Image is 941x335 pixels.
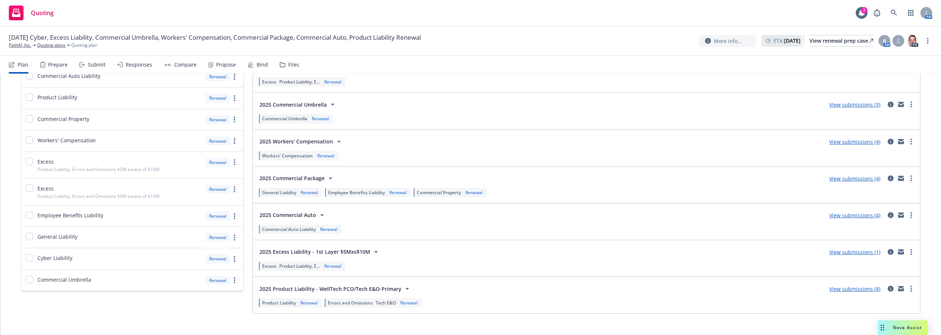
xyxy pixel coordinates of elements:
a: mail [897,247,905,256]
div: Renewal [205,185,230,194]
span: Product Liability [37,93,77,101]
span: Commercial Property [417,189,461,196]
div: Renewal [319,226,339,232]
a: Switch app [904,6,918,20]
a: circleInformation [886,100,895,109]
span: Workers' Compensation [37,136,96,144]
span: Commercial Umbrella [37,276,91,284]
button: 2025 Product Liability - WellTech PCO/Tech E&O-Primary [257,281,414,296]
span: B [883,37,886,45]
span: Product Liability, Errors and Omissions $5M excess of $10M [37,166,160,172]
span: More info... [714,37,742,45]
div: Renewal [205,233,230,242]
span: Excess [37,185,54,192]
a: more [230,115,239,124]
a: more [230,158,239,167]
a: Quoting [6,3,57,23]
a: circleInformation [886,137,895,146]
button: Nova Assist [878,320,928,335]
span: Tech E&O [376,300,396,306]
div: Renewal [205,211,230,221]
div: View renewal prep case [809,35,873,46]
div: Renewal [205,276,230,285]
a: more [230,185,239,194]
div: Renewal [388,189,408,196]
a: View submissions (4) [829,138,880,145]
a: circleInformation [886,174,895,183]
div: Renewal [323,263,343,269]
span: Employee Benefits Liability [37,211,103,219]
span: Quoting plan [71,42,97,49]
div: Responses [126,62,152,68]
span: Commercial Property [37,115,89,123]
span: 2025 Excess Liability - 1st Layer $5Mxs$10M [260,248,370,256]
a: PathAI, Inc. [9,42,31,49]
a: mail [897,100,905,109]
div: Renewal [299,189,319,196]
a: View submissions (8) [829,285,880,292]
span: Commercial Auto Liability [262,226,316,232]
div: Prepare [48,62,68,68]
span: 2025 Commercial Umbrella [260,101,327,108]
a: mail [897,211,905,220]
div: Drag to move [878,320,887,335]
div: Renewal [316,153,336,159]
button: 2025 Commercial Auto [257,208,329,222]
span: Excess [262,79,276,85]
span: Commercial Auto Liability [37,72,100,80]
div: Bind [257,62,268,68]
div: 7 [861,7,867,14]
span: 2025 Product Liability - WellTech PCO/Tech E&O-Primary [260,285,401,293]
span: [DATE] Cyber, Excess Liability, Commercial Umbrella, Workers' Compensation, Commercial Package, C... [9,33,421,42]
button: 2025 Excess Liability - 1st Layer $5Mxs$10M [257,245,383,259]
span: 2025 Commercial Auto [260,211,316,219]
a: more [230,94,239,103]
a: more [907,100,916,109]
div: Renewal [299,300,319,306]
a: circleInformation [886,284,895,293]
span: Employee Benefits Liability [328,189,385,196]
a: circleInformation [886,247,895,256]
span: Product Liability [262,300,296,306]
span: Excess [262,263,276,269]
span: Cyber Liability [37,254,72,262]
a: more [923,36,932,45]
button: 2025 Commercial Umbrella [257,97,339,112]
span: Commercial Umbrella [262,115,307,122]
a: more [230,212,239,221]
button: More info... [699,35,756,47]
span: Excess [37,158,54,165]
a: mail [897,174,905,183]
span: 2025 Commercial Package [260,174,325,182]
a: mail [897,284,905,293]
a: more [907,284,916,293]
div: Compare [174,62,197,68]
span: Workers' Compensation [262,153,313,159]
div: Renewal [205,254,230,263]
a: mail [897,137,905,146]
a: more [230,276,239,285]
div: Files [288,62,299,68]
span: Errors and Omissions [328,300,373,306]
span: Product Liability, E... [279,79,320,85]
a: Report a Bug [870,6,884,20]
a: View submissions (3) [829,101,880,108]
a: circleInformation [886,211,895,220]
div: Renewal [464,189,484,196]
div: Plan [18,62,28,68]
a: View renewal prep case [809,35,873,47]
a: View submissions (4) [829,175,880,182]
div: Renewal [205,115,230,124]
div: Renewal [399,300,419,306]
a: more [907,137,916,146]
span: ETA : [773,37,801,44]
span: General Liability [262,189,296,196]
a: Quoting plans [37,42,65,49]
span: Product Liability, Errors and Omissions $5M excess of $15M [37,193,160,199]
div: Propose [216,62,236,68]
span: Quoting [31,10,54,16]
span: Product Liability, E... [279,263,320,269]
div: Renewal [205,158,230,167]
a: more [907,174,916,183]
a: more [230,254,239,263]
